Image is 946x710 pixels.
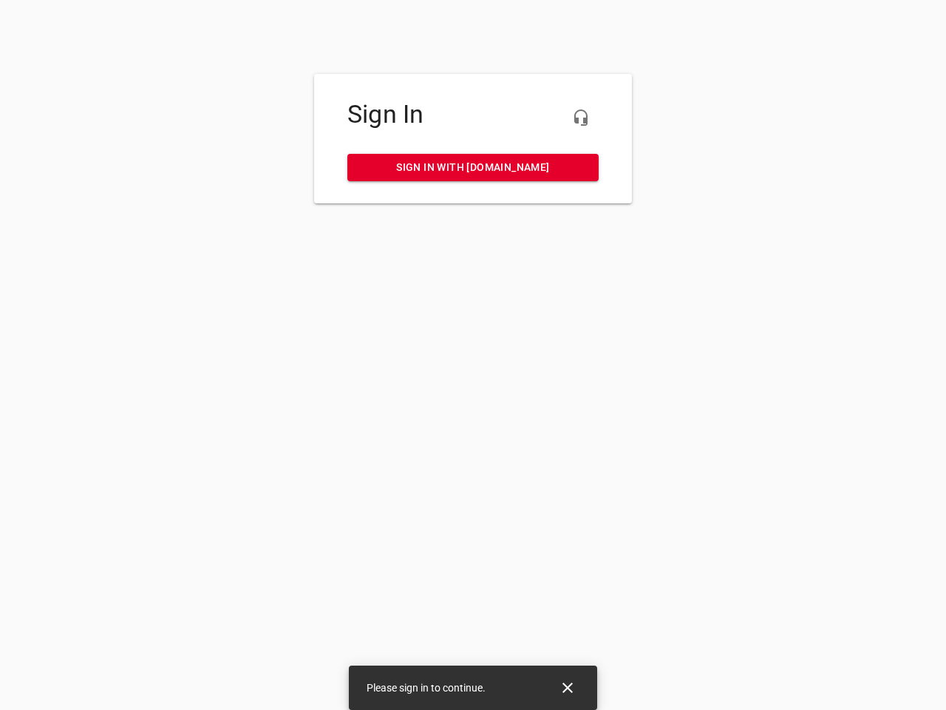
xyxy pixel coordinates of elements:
[359,158,587,177] span: Sign in with [DOMAIN_NAME]
[347,154,599,181] a: Sign in with [DOMAIN_NAME]
[550,670,585,706] button: Close
[347,100,599,129] h4: Sign In
[367,682,486,694] span: Please sign in to continue.
[563,100,599,135] button: Live Chat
